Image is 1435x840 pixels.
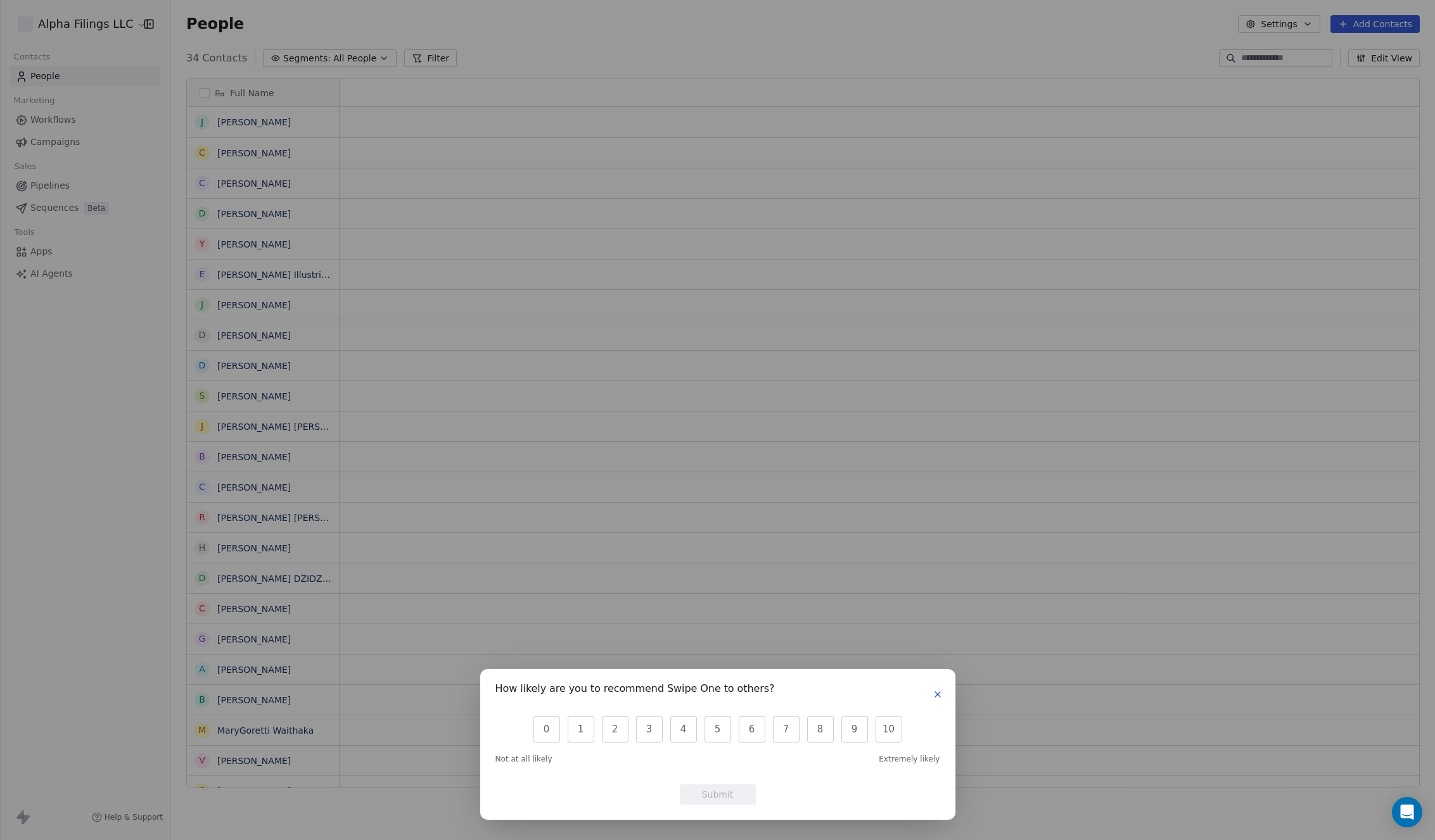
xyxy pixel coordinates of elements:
button: 3 [636,716,663,743]
span: Extremely likely [879,754,940,764]
button: 10 [876,716,902,743]
button: 6 [739,716,765,743]
button: Submit [680,784,756,805]
button: 4 [670,716,697,743]
button: 1 [568,716,594,743]
h1: How likely are you to recommend Swipe One to others? [495,684,775,697]
button: 5 [705,716,731,743]
button: 2 [602,716,628,743]
button: 9 [841,716,868,743]
button: 7 [773,716,800,743]
span: Not at all likely [495,754,552,764]
button: 8 [807,716,834,743]
button: 0 [533,716,560,743]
